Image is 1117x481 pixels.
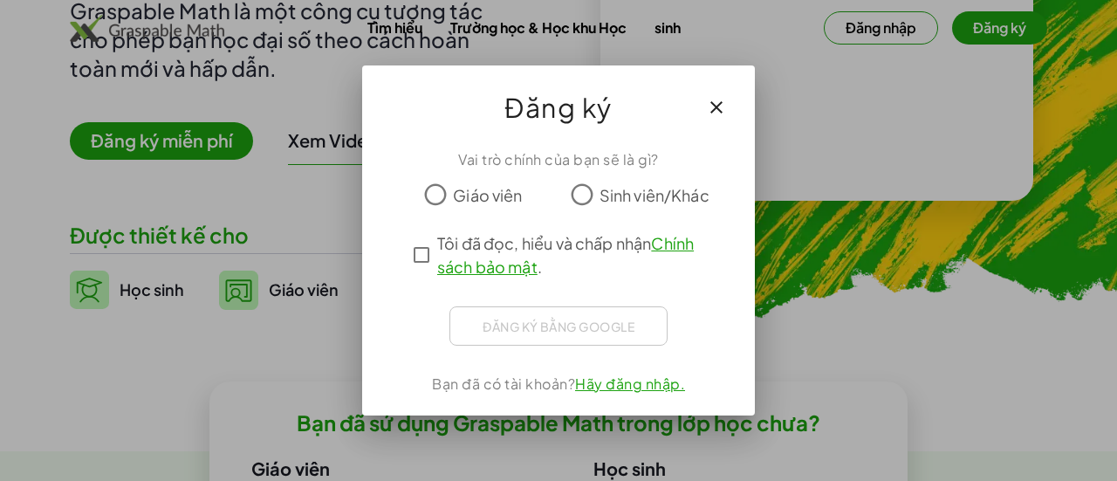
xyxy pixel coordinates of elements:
[504,91,613,124] font: Đăng ký
[458,150,659,168] font: Vai trò chính của bạn sẽ là gì?
[437,233,651,253] font: Tôi đã đọc, hiểu và chấp nhận
[453,185,522,205] font: Giáo viên
[432,374,575,393] font: Bạn đã có tài khoản?
[538,257,542,277] font: .
[600,185,709,205] font: Sinh viên/Khác
[575,374,685,393] a: Hãy đăng nhập.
